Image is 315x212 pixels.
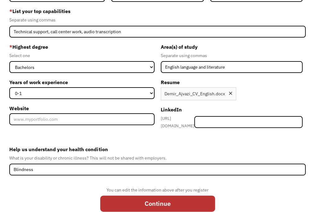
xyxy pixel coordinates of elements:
label: Highest degree [9,42,154,52]
label: LinkedIn [161,105,303,115]
label: Website [9,103,154,113]
input: Anthropology, Education [161,61,303,73]
div: Remove file [228,91,233,97]
div: [URL][DOMAIN_NAME] [161,115,194,129]
label: Years of work experience [9,77,154,87]
div: Separate using commas [9,16,305,24]
input: Continue [100,196,215,211]
div: Demir_Ajvazi_CV_English.docx [164,90,225,97]
div: Select one [9,52,154,59]
label: Help us understand your health condition [9,144,305,154]
div: You can edit the information above after you register [100,186,215,194]
input: Deafness, Depression, Diabetes [9,164,305,175]
input: Videography, photography, accounting [9,26,305,38]
label: List your top capabilities [9,6,305,16]
input: www.myportfolio.com [9,113,154,125]
div: Separate using commas [161,52,303,59]
label: Resume [161,77,303,87]
div: What is your disability or chronic illness? This will not be shared with employers. [9,154,305,162]
label: Area(s) of study [161,42,303,52]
